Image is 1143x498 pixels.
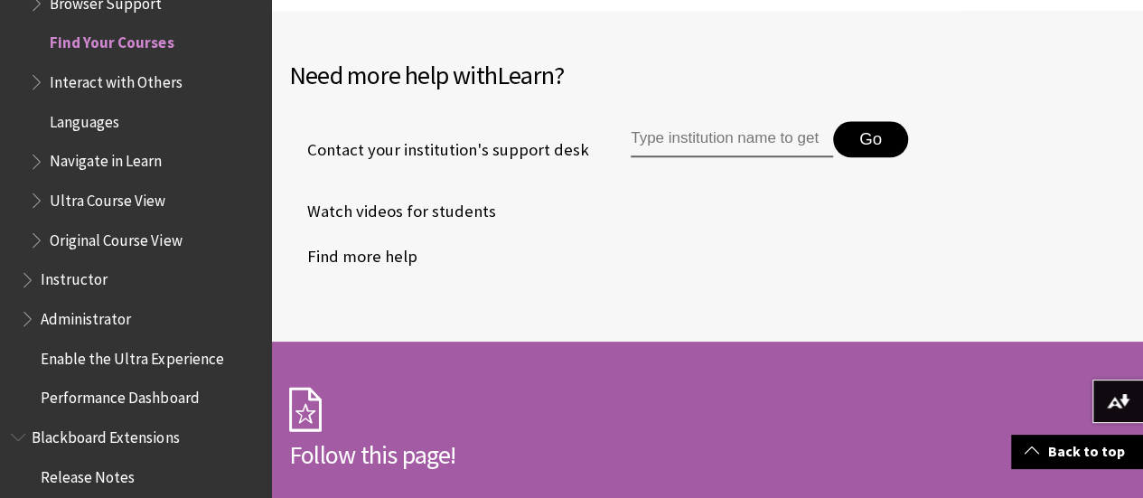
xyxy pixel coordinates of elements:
a: Watch videos for students [289,198,496,225]
span: Ultra Course View [50,185,165,210]
img: Subscription Icon [289,387,322,432]
span: Original Course View [50,225,182,249]
h2: Need more help with ? [289,56,1125,94]
span: Administrator [41,304,131,328]
span: Performance Dashboard [41,383,199,408]
span: Navigate in Learn [50,146,162,171]
button: Go [833,121,908,157]
span: Find Your Courses [50,28,173,52]
span: Instructor [41,265,108,289]
a: Back to top [1011,435,1143,468]
a: Find more help [289,243,417,270]
input: Type institution name to get support [631,121,833,157]
h2: Follow this page! [289,436,831,474]
span: Learn [497,59,554,91]
span: Interact with Others [50,67,182,91]
span: Languages [50,107,119,131]
span: Blackboard Extensions [32,422,179,446]
span: Release Notes [41,462,135,486]
span: Contact your institution's support desk [289,138,589,162]
span: Enable the Ultra Experience [41,343,223,368]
